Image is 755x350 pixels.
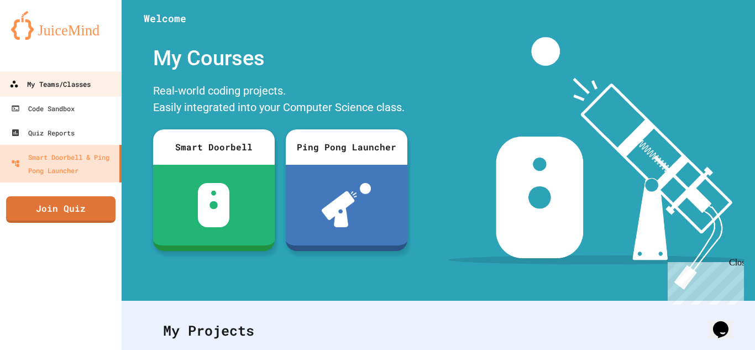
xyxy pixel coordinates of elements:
div: Chat with us now!Close [4,4,76,70]
div: Smart Doorbell & Ping Pong Launcher [11,150,115,177]
img: ppl-with-ball.png [322,183,371,227]
div: My Teams/Classes [9,77,91,91]
img: logo-orange.svg [11,11,111,40]
a: Join Quiz [6,196,116,223]
iframe: chat widget [709,306,744,339]
iframe: chat widget [663,258,744,305]
div: Code Sandbox [11,102,75,115]
img: sdb-white.svg [198,183,229,227]
div: Smart Doorbell [153,129,275,165]
div: Ping Pong Launcher [286,129,407,165]
div: Quiz Reports [11,126,75,139]
div: My Courses [148,37,413,80]
div: Real-world coding projects. Easily integrated into your Computer Science class. [148,80,413,121]
img: banner-image-my-projects.png [448,37,744,290]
